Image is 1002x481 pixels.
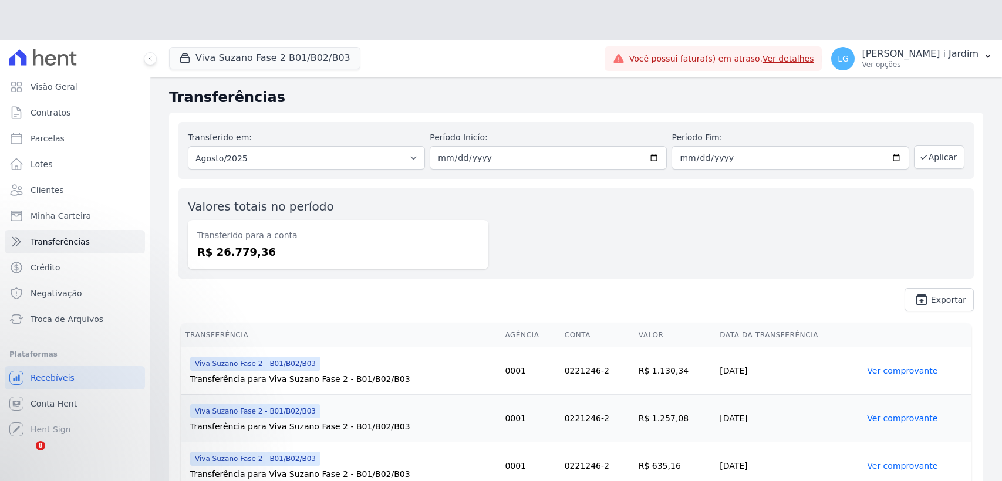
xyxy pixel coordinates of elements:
[188,133,252,142] label: Transferido em:
[190,452,320,466] span: Viva Suzano Fase 2 - B01/B02/B03
[188,199,334,214] label: Valores totais no período
[634,395,716,442] td: R$ 1.257,08
[36,441,45,450] span: 8
[867,414,937,423] a: Ver comprovante
[190,421,495,432] div: Transferência para Viva Suzano Fase 2 - B01/B02/B03
[430,131,667,144] label: Período Inicío:
[822,42,1002,75] button: LG [PERSON_NAME] i Jardim Ver opções
[634,323,716,347] th: Valor
[5,230,145,253] a: Transferências
[500,395,559,442] td: 0001
[12,441,40,469] iframe: Intercom live chat
[31,236,90,248] span: Transferências
[560,323,634,347] th: Conta
[190,357,320,371] span: Viva Suzano Fase 2 - B01/B02/B03
[915,293,929,307] i: unarchive
[5,282,145,305] a: Negativação
[5,101,145,124] a: Contratos
[190,404,320,418] span: Viva Suzano Fase 2 - B01/B02/B03
[31,81,77,93] span: Visão Geral
[9,367,244,449] iframe: Intercom notifications mensagem
[5,392,145,415] a: Conta Hent
[5,153,145,176] a: Lotes
[560,347,634,395] td: 0221246-2
[31,158,53,170] span: Lotes
[5,366,145,389] a: Recebíveis
[715,323,862,347] th: Data da Transferência
[500,347,559,395] td: 0001
[862,60,979,69] p: Ver opções
[5,256,145,279] a: Crédito
[905,288,974,311] a: unarchive Exportar
[867,461,937,470] a: Ver comprovante
[5,204,145,228] a: Minha Carteira
[5,178,145,202] a: Clientes
[914,145,964,169] button: Aplicar
[867,366,937,375] a: Ver comprovante
[629,53,814,65] span: Você possui fatura(s) em atraso.
[181,323,500,347] th: Transferência
[190,373,495,385] div: Transferência para Viva Suzano Fase 2 - B01/B02/B03
[715,347,862,395] td: [DATE]
[31,210,91,222] span: Minha Carteira
[197,244,479,260] dd: R$ 26.779,36
[931,296,966,303] span: Exportar
[560,395,634,442] td: 0221246-2
[31,287,82,299] span: Negativação
[169,47,360,69] button: Viva Suzano Fase 2 B01/B02/B03
[763,54,814,63] a: Ver detalhes
[31,262,60,273] span: Crédito
[5,127,145,150] a: Parcelas
[862,48,979,60] p: [PERSON_NAME] i Jardim
[500,323,559,347] th: Agência
[31,133,65,144] span: Parcelas
[5,307,145,331] a: Troca de Arquivos
[9,347,140,361] div: Plataformas
[634,347,716,395] td: R$ 1.130,34
[715,395,862,442] td: [DATE]
[5,75,145,99] a: Visão Geral
[672,131,909,144] label: Período Fim:
[197,229,479,242] dt: Transferido para a conta
[31,184,63,196] span: Clientes
[169,87,983,108] h2: Transferências
[31,107,70,118] span: Contratos
[838,55,849,63] span: LG
[31,313,103,325] span: Troca de Arquivos
[190,468,495,480] div: Transferência para Viva Suzano Fase 2 - B01/B02/B03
